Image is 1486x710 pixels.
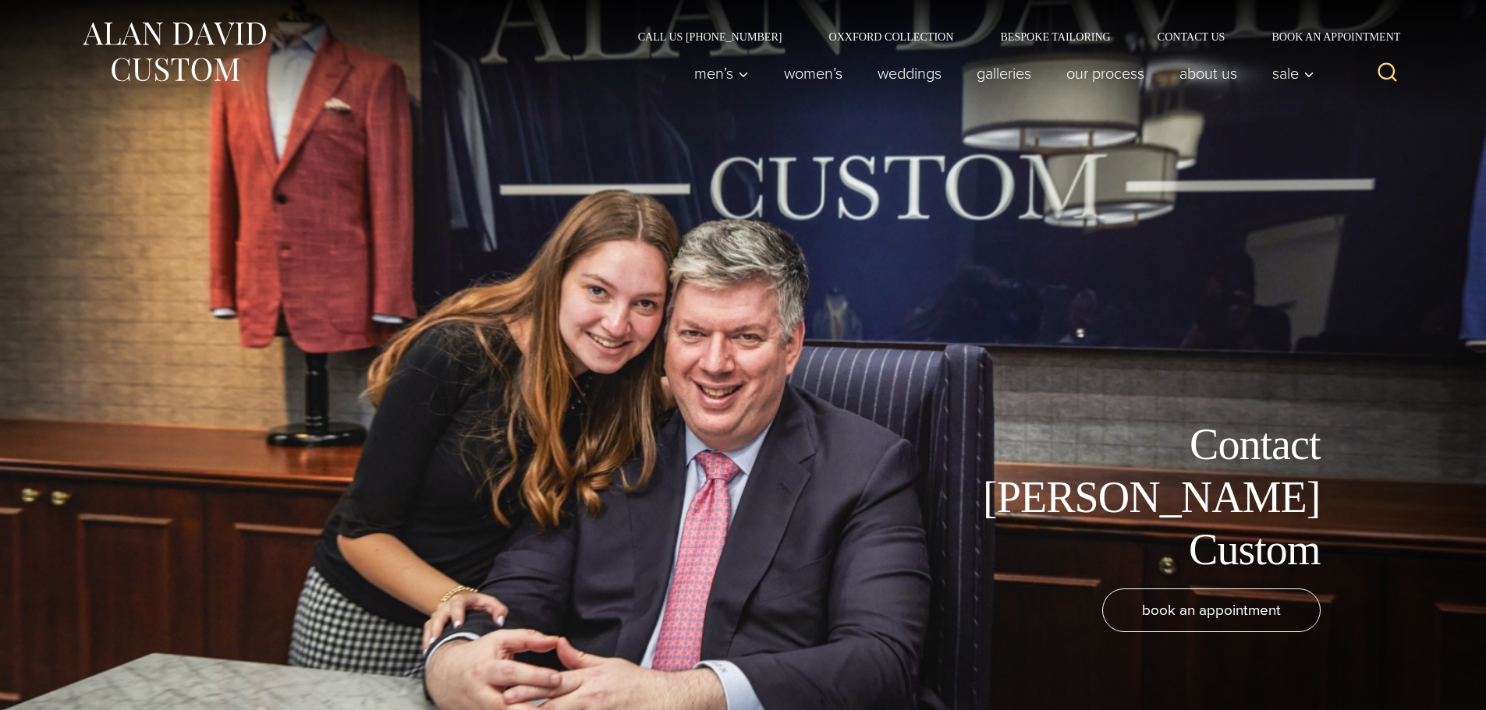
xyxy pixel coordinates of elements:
a: Women’s [766,58,860,89]
img: Alan David Custom [80,17,268,87]
span: Men’s [694,65,749,81]
nav: Primary Navigation [676,58,1322,89]
span: Sale [1272,65,1314,81]
a: Galleries [959,58,1048,89]
a: Oxxford Collection [805,31,977,42]
a: Bespoke Tailoring [977,31,1133,42]
a: Book an Appointment [1248,31,1406,42]
a: book an appointment [1102,588,1321,632]
a: About Us [1161,58,1254,89]
a: Our Process [1048,58,1161,89]
a: Call Us [PHONE_NUMBER] [615,31,806,42]
a: weddings [860,58,959,89]
span: book an appointment [1142,599,1281,621]
nav: Secondary Navigation [615,31,1406,42]
button: View Search Form [1369,55,1406,92]
h1: Contact [PERSON_NAME] Custom [970,419,1321,576]
a: Contact Us [1134,31,1249,42]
